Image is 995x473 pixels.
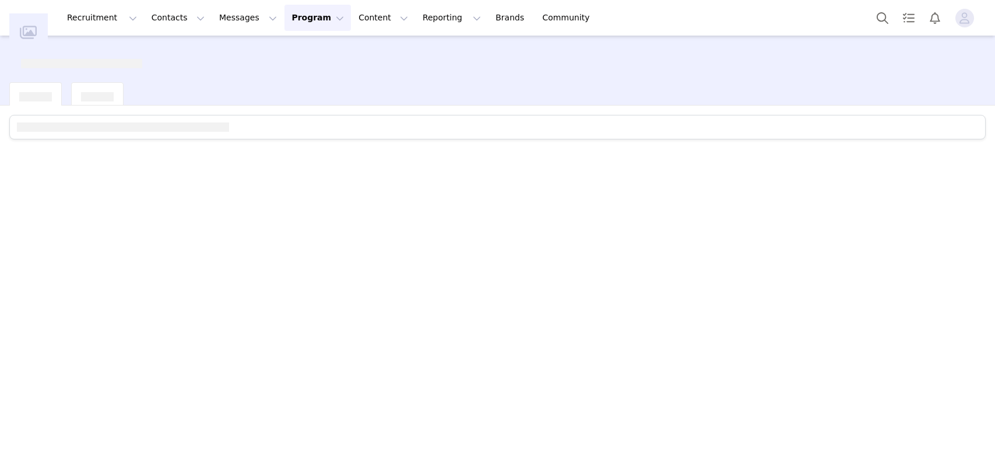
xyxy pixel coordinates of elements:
div: [object Object] [21,50,142,68]
a: Community [536,5,602,31]
button: Profile [948,9,986,27]
a: Tasks [896,5,922,31]
button: Notifications [922,5,948,31]
button: Content [351,5,415,31]
button: Search [870,5,895,31]
button: Contacts [145,5,212,31]
div: [object Object] [81,83,114,101]
div: [object Object] [19,83,52,101]
button: Messages [212,5,284,31]
a: Brands [488,5,535,31]
button: Recruitment [60,5,144,31]
button: Reporting [416,5,488,31]
button: Program [284,5,351,31]
div: avatar [959,9,970,27]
